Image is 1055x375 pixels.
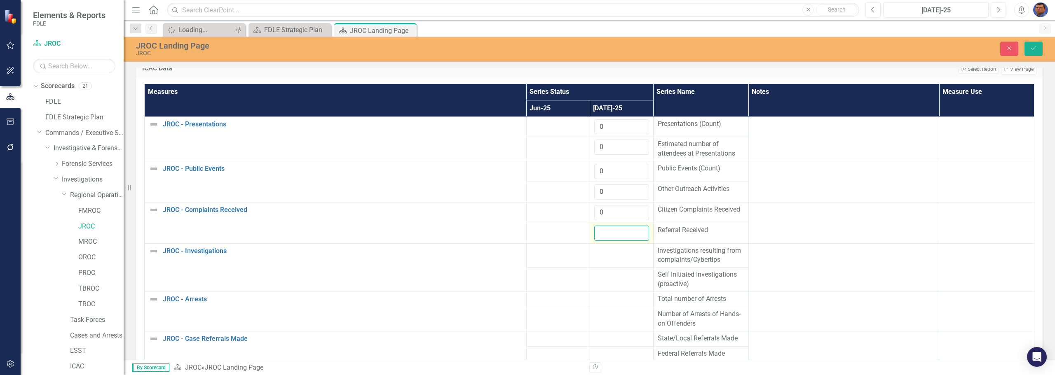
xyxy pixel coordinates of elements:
a: FDLE Strategic Plan [251,25,329,35]
a: Forensic Services [62,159,124,169]
a: JROC - Complaints Received [163,206,522,214]
a: Investigations [62,175,124,184]
img: Not Defined [149,164,159,174]
div: JROC [136,50,650,56]
span: Investigations resulting from complaints/Cybertips [658,246,744,265]
img: Not Defined [149,294,159,304]
button: Select Report [959,65,999,74]
span: Other Outreach Activities [658,184,744,194]
a: JROC - Public Events [163,165,522,172]
span: Number of Arrests of Hands-on Offenders [658,310,744,328]
img: Victor Bolena [1033,2,1048,17]
a: FDLE [45,97,124,107]
div: FDLE Strategic Plan [264,25,329,35]
img: Not Defined [149,334,159,344]
span: Elements & Reports [33,10,105,20]
button: [DATE]-25 [883,2,989,17]
a: Regional Operations Centers [70,191,124,200]
span: Total number of Arrests [658,294,744,304]
a: PROC [78,268,124,278]
a: ESST [70,346,124,356]
a: JROC - Investigations [163,247,522,255]
div: Open Intercom Messenger [1027,347,1047,367]
a: JROC - Arrests [163,296,522,303]
small: FDLE [33,20,105,27]
h3: ICAC Data [142,65,392,72]
a: JROC - Presentations [163,121,522,128]
span: By Scorecard [132,363,169,372]
a: View Page [1001,64,1036,75]
a: OROC [78,253,124,262]
a: ICAC [70,362,124,371]
img: Not Defined [149,119,159,129]
a: JROC [33,39,115,49]
div: » [173,363,583,373]
span: Federal Referrals Made [658,349,744,359]
span: Citizen Complaints Received [658,205,744,214]
span: State/Local Referrals Made [658,334,744,343]
a: Loading... [165,25,233,35]
div: JROC Landing Page [136,41,650,50]
div: [DATE]-25 [886,5,986,15]
img: ClearPoint Strategy [4,9,19,24]
button: Search [816,4,857,16]
img: Not Defined [149,205,159,215]
a: FDLE Strategic Plan [45,113,124,122]
a: Task Forces [70,315,124,325]
a: Scorecards [41,82,75,91]
input: Search ClearPoint... [167,3,859,17]
div: 21 [79,83,92,90]
span: Public Events (Count) [658,164,744,173]
a: TBROC [78,284,124,293]
a: JROC [78,222,124,231]
a: Commands / Executive Support Branch [45,128,124,138]
a: MROC [78,237,124,247]
span: Referral Received [658,226,744,235]
input: Search Below... [33,59,115,73]
a: Investigative & Forensic Services Command [54,144,124,153]
span: Estimated number of attendees at Presentations [658,140,744,158]
a: JROC - Case Referrals Made [163,335,522,342]
span: Search [828,6,846,13]
a: JROC [185,363,202,371]
span: Presentations (Count) [658,119,744,129]
div: JROC Landing Page [205,363,263,371]
div: JROC Landing Page [350,26,415,36]
div: Loading... [178,25,233,35]
a: FMROC [78,206,124,216]
a: TROC [78,300,124,309]
span: Self Initiated Investigations (proactive) [658,270,744,289]
a: Cases and Arrests [70,331,124,340]
img: Not Defined [149,246,159,256]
